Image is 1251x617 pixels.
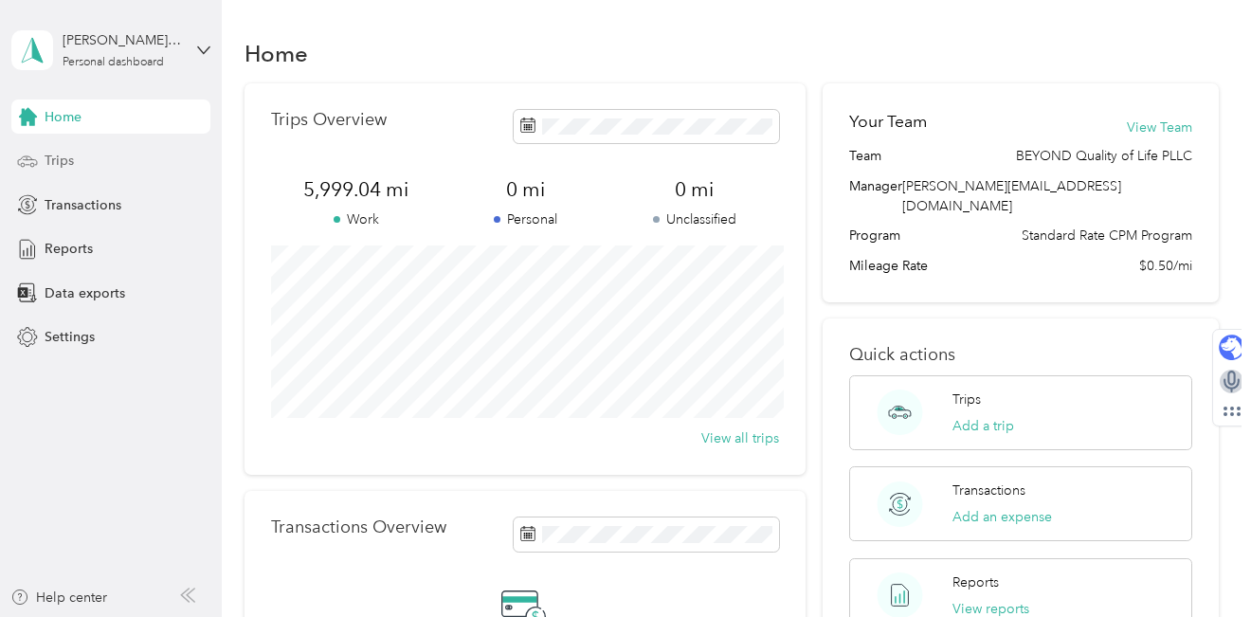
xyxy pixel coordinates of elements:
p: Work [271,209,441,229]
span: Home [45,107,82,127]
span: 0 mi [610,176,780,203]
h1: Home [245,44,308,64]
div: Personal dashboard [63,57,164,68]
button: View all trips [701,428,779,448]
span: Settings [45,327,95,347]
p: Trips [952,390,981,409]
button: View Team [1127,118,1192,137]
div: [PERSON_NAME][EMAIL_ADDRESS][DOMAIN_NAME] [63,30,181,50]
button: Help center [10,588,107,608]
span: BEYOND Quality of Life PLLC [1016,146,1192,166]
h2: Your Team [849,110,927,134]
span: [PERSON_NAME][EMAIL_ADDRESS][DOMAIN_NAME] [902,178,1121,214]
iframe: Everlance-gr Chat Button Frame [1145,511,1251,617]
span: $0.50/mi [1139,256,1192,276]
span: Trips [45,151,74,171]
p: Quick actions [849,345,1192,365]
p: Transactions Overview [271,517,446,537]
span: Reports [45,239,93,259]
span: Transactions [45,195,121,215]
p: Personal [441,209,610,229]
p: Unclassified [610,209,780,229]
span: Manager [849,176,902,216]
span: Program [849,226,900,245]
p: Reports [952,572,999,592]
span: Team [849,146,881,166]
span: Standard Rate CPM Program [1022,226,1192,245]
button: Add an expense [952,507,1052,527]
span: Data exports [45,283,125,303]
button: Add a trip [952,416,1014,436]
span: 5,999.04 mi [271,176,441,203]
span: 0 mi [441,176,610,203]
span: Mileage Rate [849,256,928,276]
p: Trips Overview [271,110,387,130]
p: Transactions [952,481,1025,500]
